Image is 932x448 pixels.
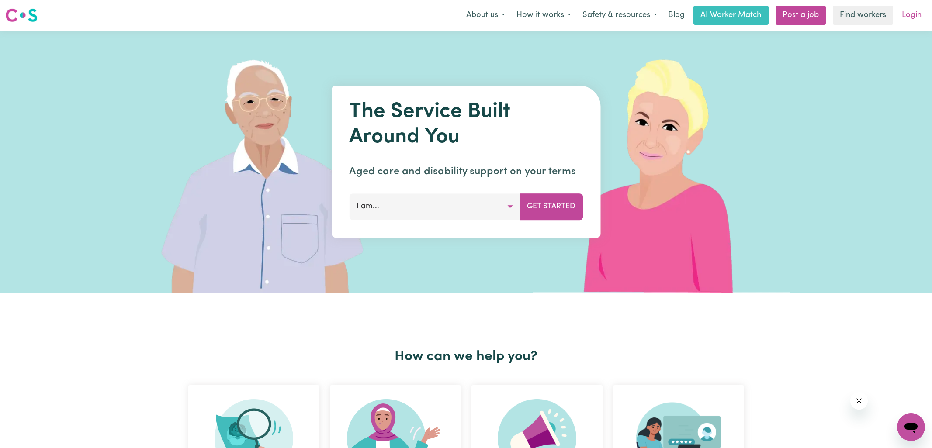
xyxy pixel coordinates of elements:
a: Post a job [776,6,826,25]
h1: The Service Built Around You [349,100,583,150]
a: Find workers [833,6,893,25]
a: Login [897,6,927,25]
a: Careseekers logo [5,5,38,25]
a: Blog [663,6,690,25]
button: Safety & resources [577,6,663,24]
h2: How can we help you? [183,348,749,365]
span: Need any help? [5,6,53,13]
img: Careseekers logo [5,7,38,23]
button: How it works [511,6,577,24]
iframe: Close message [850,392,868,410]
button: I am... [349,193,520,220]
button: Get Started [520,193,583,220]
iframe: Button to launch messaging window [897,413,925,441]
button: About us [461,6,511,24]
a: AI Worker Match [693,6,769,25]
p: Aged care and disability support on your terms [349,164,583,179]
